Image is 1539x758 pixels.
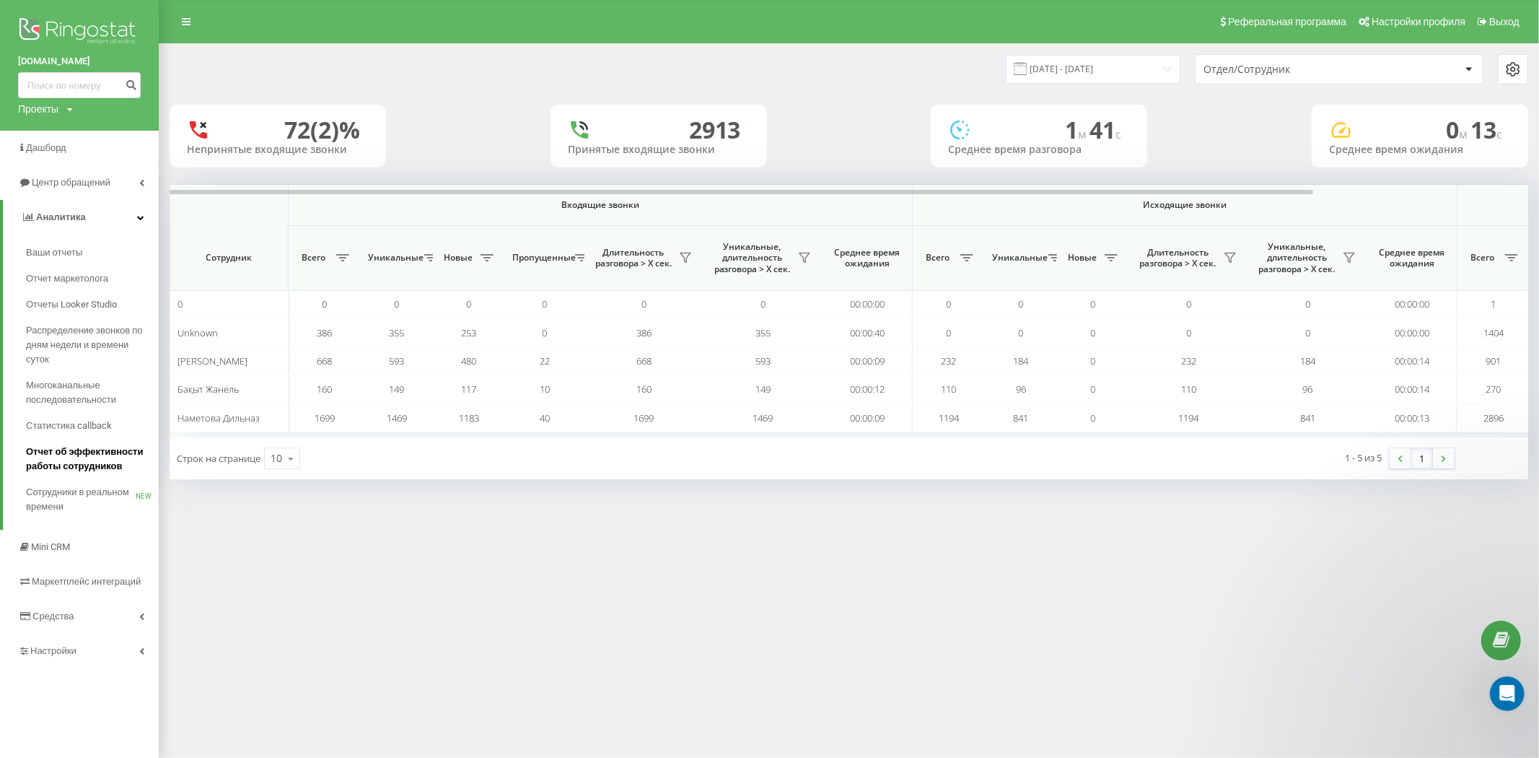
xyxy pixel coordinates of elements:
[753,411,773,424] span: 1469
[636,354,652,367] span: 668
[540,383,550,396] span: 10
[26,439,159,479] a: Отчет об эффективности работы сотрудников
[271,451,282,466] div: 10
[512,252,571,263] span: Пропущенные
[1346,450,1382,465] div: 1 - 5 из 5
[540,411,550,424] span: 40
[1329,144,1511,156] div: Среднее время ожидания
[760,297,766,310] span: 0
[1186,326,1191,339] span: 0
[1019,297,1024,310] span: 0
[1300,411,1315,424] span: 841
[36,212,86,222] span: Аналитика
[1496,126,1502,142] span: c
[1181,383,1196,396] span: 110
[1014,354,1029,367] span: 184
[1305,297,1310,310] span: 0
[1489,16,1520,27] span: Выход
[390,326,405,339] span: 355
[1367,318,1457,347] td: 00:00:00
[755,326,771,339] span: 355
[947,326,952,339] span: 0
[543,326,548,339] span: 0
[177,354,247,367] span: [PERSON_NAME]
[1367,290,1457,318] td: 00:00:00
[1367,375,1457,404] td: 00:00:14
[1136,247,1219,269] span: Длительность разговора > Х сек.
[26,413,159,439] a: Статистика callback
[177,452,260,465] span: Строк на странице
[1446,114,1470,145] span: 0
[823,318,913,347] td: 00:00:40
[1490,676,1525,711] iframe: Intercom live chat
[26,378,152,407] span: Многоканальные последовательности
[1078,126,1089,142] span: м
[947,199,1424,211] span: Исходящие звонки
[1064,252,1100,263] span: Новые
[387,411,407,424] span: 1469
[3,200,159,235] a: Аналитика
[187,144,369,156] div: Непринятые входящие звонки
[462,326,477,339] span: 253
[711,241,794,275] span: Уникальные, длительность разговора > Х сек.
[1065,114,1089,145] span: 1
[390,354,405,367] span: 593
[942,383,957,396] span: 110
[1367,404,1457,432] td: 00:00:13
[26,373,159,413] a: Многоканальные последовательности
[26,485,136,514] span: Сотрудники в реальном времени
[177,411,260,424] span: Наметова Дильназ
[317,354,333,367] span: 668
[26,245,82,260] span: Ваши отчеты
[182,252,276,263] span: Сотрудник
[1305,326,1310,339] span: 0
[26,445,152,474] span: Отчет об эффективности работы сотрудников
[26,292,159,318] a: Отчеты Looker Studio
[26,479,159,520] a: Сотрудники в реальном времениNEW
[177,383,239,396] span: Бақыт Жанель
[1179,411,1199,424] span: 1194
[462,354,477,367] span: 480
[323,297,328,310] span: 0
[1465,252,1501,263] span: Всего
[823,404,913,432] td: 00:00:09
[1470,114,1502,145] span: 13
[26,297,117,312] span: Отчеты Looker Studio
[26,266,159,292] a: Отчет маркетолога
[1411,448,1433,469] a: 1
[284,116,360,144] div: 72 (2)%
[467,297,472,310] span: 0
[1372,16,1465,27] span: Настройки профиля
[1181,354,1196,367] span: 232
[1186,297,1191,310] span: 0
[317,383,333,396] span: 160
[32,576,141,587] span: Маркетплейс интеграций
[1019,326,1024,339] span: 0
[32,177,110,188] span: Центр обращений
[1115,126,1121,142] span: c
[634,411,654,424] span: 1699
[1203,64,1376,76] div: Отдел/Сотрудник
[315,411,335,424] span: 1699
[939,411,959,424] span: 1194
[755,354,771,367] span: 593
[823,347,913,375] td: 00:00:09
[1367,347,1457,375] td: 00:00:14
[920,252,956,263] span: Всего
[948,144,1130,156] div: Среднее время разговора
[31,541,70,552] span: Mini CRM
[326,199,874,211] span: Входящие звонки
[32,611,74,622] span: Средства
[26,318,159,373] a: Распределение звонков по дням недели и времени суток
[368,252,420,263] span: Уникальные
[636,326,652,339] span: 386
[26,323,152,367] span: Распределение звонков по дням недели и времени суток
[177,326,218,339] span: Unknown
[462,383,477,396] span: 117
[18,14,141,51] img: Ringostat logo
[1378,247,1446,269] span: Среднее время ожидания
[459,411,479,424] span: 1183
[26,240,159,266] a: Ваши отчеты
[636,383,652,396] span: 160
[1091,297,1096,310] span: 0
